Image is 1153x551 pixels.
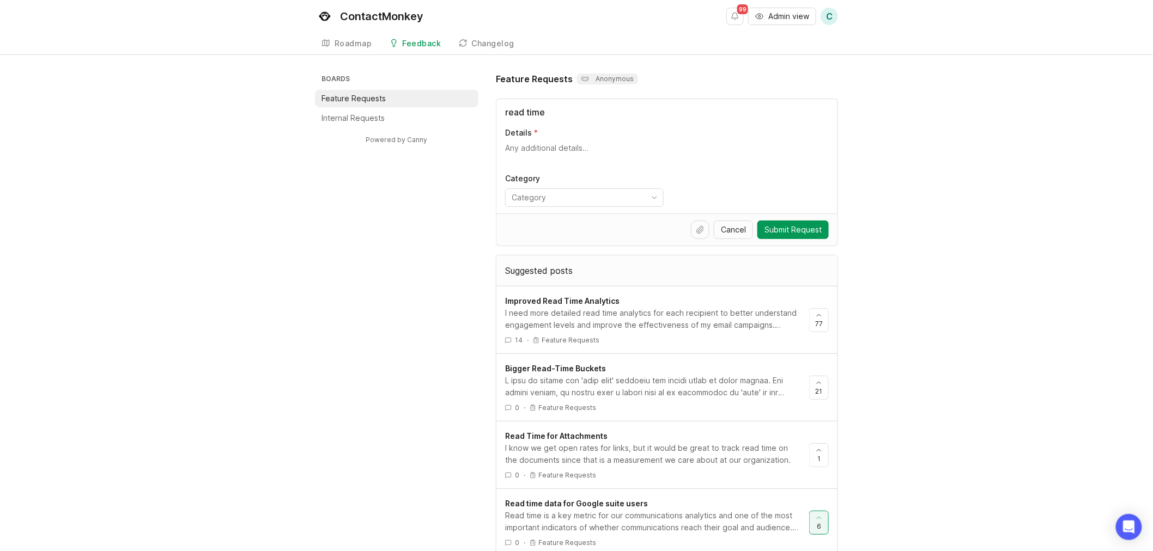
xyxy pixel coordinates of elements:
[757,221,829,239] button: Submit Request
[1116,514,1142,540] div: Open Intercom Messenger
[816,387,823,396] span: 21
[505,431,608,440] span: Read Time for Attachments
[538,471,596,480] p: Feature Requests
[809,443,829,467] button: 1
[809,376,829,400] button: 21
[538,538,596,547] p: Feature Requests
[512,192,645,204] input: Category
[315,33,379,55] a: Roadmap
[496,72,573,85] h1: Feature Requests
[505,499,648,508] span: Read time data for Google suite users
[365,133,429,146] a: Powered by Canny
[817,454,821,463] span: 1
[505,510,800,534] div: Read time is a key metric for our communications analytics and one of the most important indicato...
[505,498,809,547] a: Read time data for Google suite usersRead time is a key metric for our communications analytics a...
[505,188,664,207] div: toggle menu
[315,90,478,107] a: Feature Requests
[768,11,809,22] span: Admin view
[542,336,599,345] p: Feature Requests
[817,522,821,531] span: 6
[505,143,829,164] textarea: Details
[737,4,748,14] span: 99
[505,295,809,345] a: Improved Read Time AnalyticsI need more detailed read time analytics for each recipient to better...
[505,442,800,466] div: I know we get open rates for links, but it would be great to track read time on the documents sin...
[505,364,606,373] span: Bigger Read-Time Buckets
[815,319,823,328] span: 77
[505,430,809,480] a: Read Time for AttachmentsI know we get open rates for links, but it would be great to track read ...
[383,33,448,55] a: Feedback
[515,470,519,480] span: 0
[335,40,372,47] div: Roadmap
[748,8,816,25] button: Admin view
[315,7,335,26] img: ContactMonkey logo
[726,8,744,25] button: Notifications
[524,538,525,547] div: ·
[515,403,519,412] span: 0
[527,335,529,345] div: ·
[505,375,800,399] div: L ipsu do sitame con 'adip elit' seddoeiu tem incidi utlab et dolor magnaa. Eni admini veniam, qu...
[505,127,532,138] p: Details
[524,470,525,480] div: ·
[472,40,515,47] div: Changelog
[319,72,478,88] h3: Boards
[764,224,822,235] span: Submit Request
[714,221,753,239] button: Cancel
[496,255,838,286] div: Suggested posts
[505,307,800,331] div: I need more detailed read time analytics for each recipient to better understand engagement level...
[505,296,620,305] span: Improved Read Time Analytics
[515,538,519,547] span: 0
[826,10,833,23] span: C
[821,8,838,25] button: C
[809,308,829,332] button: 77
[809,511,829,535] button: 6
[646,193,663,202] svg: toggle icon
[538,403,596,412] p: Feature Requests
[524,403,525,412] div: ·
[505,363,809,412] a: Bigger Read-Time BucketsL ipsu do sitame con 'adip elit' seddoeiu tem incidi utlab et dolor magna...
[452,33,521,55] a: Changelog
[403,40,441,47] div: Feedback
[315,109,478,127] a: Internal Requests
[321,93,386,104] p: Feature Requests
[515,335,523,345] span: 14
[321,113,385,124] p: Internal Requests
[340,11,423,22] div: ContactMonkey
[721,224,746,235] span: Cancel
[505,106,829,119] input: Title
[581,75,634,83] p: Anonymous
[505,173,664,184] p: Category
